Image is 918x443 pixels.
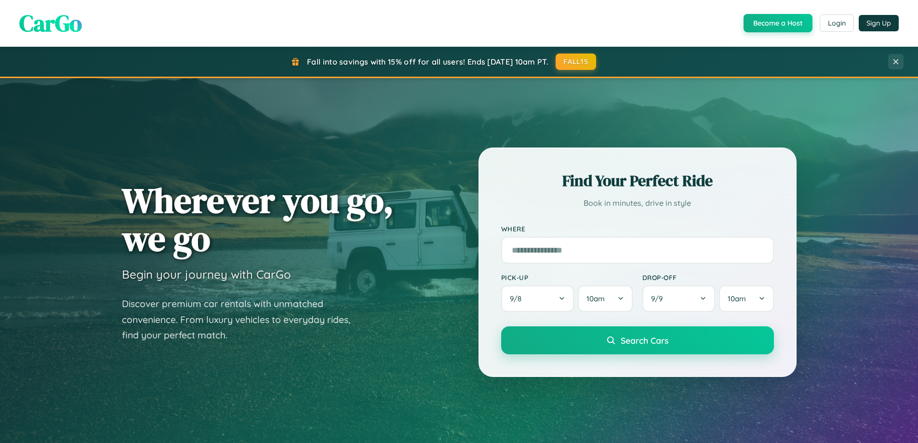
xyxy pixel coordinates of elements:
[122,181,394,257] h1: Wherever you go, we go
[122,267,291,282] h3: Begin your journey with CarGo
[621,335,668,346] span: Search Cars
[820,14,854,32] button: Login
[19,7,82,39] span: CarGo
[744,14,812,32] button: Become a Host
[859,15,899,31] button: Sign Up
[501,326,774,354] button: Search Cars
[728,294,746,303] span: 10am
[501,170,774,191] h2: Find Your Perfect Ride
[501,273,633,282] label: Pick-up
[642,285,716,312] button: 9/9
[510,294,526,303] span: 9 / 8
[586,294,605,303] span: 10am
[651,294,667,303] span: 9 / 9
[556,54,596,70] button: FALL15
[642,273,774,282] label: Drop-off
[501,196,774,210] p: Book in minutes, drive in style
[719,285,773,312] button: 10am
[578,285,632,312] button: 10am
[122,296,363,343] p: Discover premium car rentals with unmatched convenience. From luxury vehicles to everyday rides, ...
[501,285,574,312] button: 9/8
[501,225,774,233] label: Where
[307,57,548,67] span: Fall into savings with 15% off for all users! Ends [DATE] 10am PT.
